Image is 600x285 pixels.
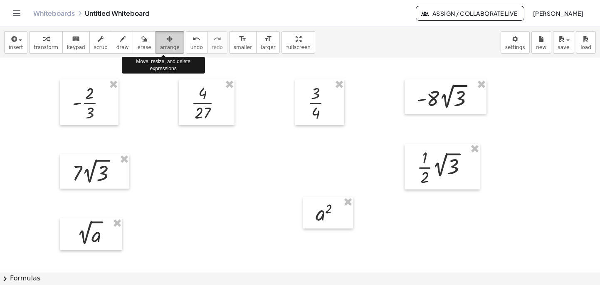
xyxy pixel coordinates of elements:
button: scrub [89,31,112,54]
span: Assign / Collaborate Live [423,10,517,17]
a: Whiteboards [33,9,75,17]
button: transform [29,31,63,54]
button: settings [501,31,530,54]
span: load [580,44,591,50]
span: [PERSON_NAME] [533,10,583,17]
span: scrub [94,44,108,50]
button: Assign / Collaborate Live [416,6,524,21]
span: redo [212,44,223,50]
i: format_size [264,34,272,44]
i: format_size [239,34,247,44]
span: transform [34,44,58,50]
button: redoredo [207,31,227,54]
button: undoundo [186,31,207,54]
button: save [553,31,574,54]
button: insert [4,31,27,54]
div: Move, resize, and delete expressions [122,57,205,74]
span: undo [190,44,203,50]
span: keypad [67,44,85,50]
span: insert [9,44,23,50]
button: Toggle navigation [10,7,23,20]
span: new [536,44,546,50]
button: erase [133,31,156,54]
i: keyboard [72,34,80,44]
button: fullscreen [281,31,315,54]
i: redo [213,34,221,44]
span: save [558,44,569,50]
button: keyboardkeypad [62,31,90,54]
span: draw [116,44,129,50]
button: new [531,31,551,54]
span: fullscreen [286,44,310,50]
button: load [576,31,596,54]
button: format_sizelarger [256,31,280,54]
span: smaller [234,44,252,50]
span: larger [261,44,275,50]
button: draw [112,31,133,54]
span: erase [137,44,151,50]
button: format_sizesmaller [229,31,257,54]
span: arrange [160,44,180,50]
button: [PERSON_NAME] [526,6,590,21]
button: arrange [156,31,184,54]
i: undo [193,34,200,44]
span: settings [505,44,525,50]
